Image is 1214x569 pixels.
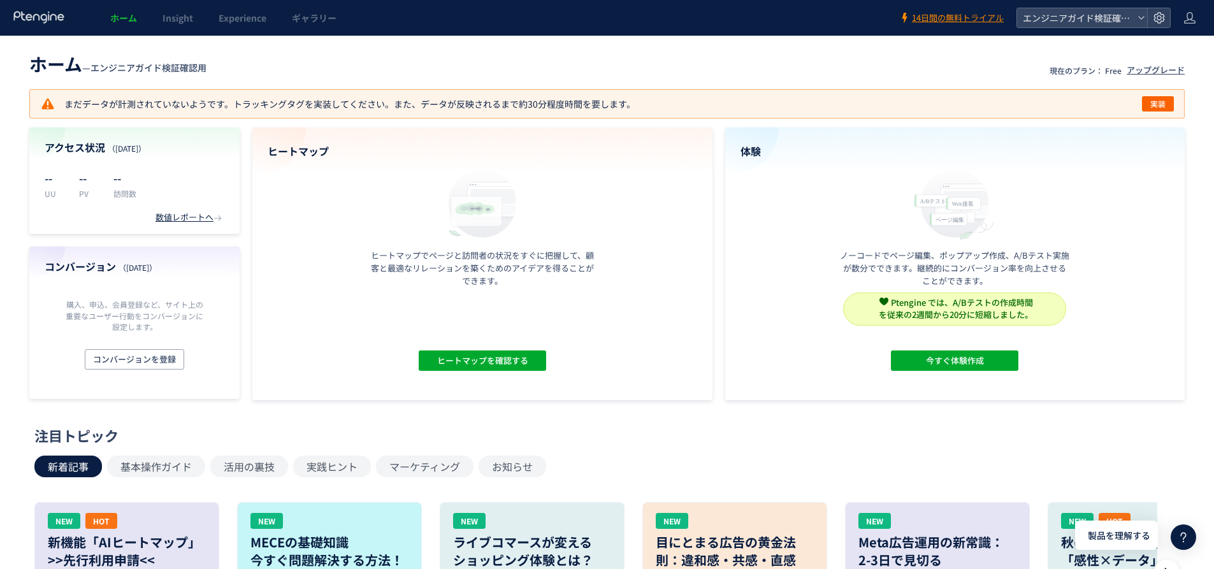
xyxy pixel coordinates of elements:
div: HOT [85,513,117,529]
h4: アクセス状況 [45,140,224,155]
span: 実装 [1150,96,1166,112]
span: コンバージョンを登録 [93,349,176,370]
span: エンジニアガイド検証確認用 [1019,8,1132,27]
div: NEW [250,513,283,529]
p: -- [45,168,64,188]
button: コンバージョンを登録 [85,349,184,370]
span: Ptengine では、A/Bテストの作成時間 を従来の2週間から20分に短縮しました。 [879,296,1033,321]
div: NEW [656,513,688,529]
button: 活用の裏技 [210,456,288,477]
button: お知らせ [479,456,546,477]
p: 購入、申込、会員登録など、サイト上の重要なユーザー行動をコンバージョンに設定します。 [62,299,206,331]
div: 注目トピック [34,426,1173,445]
div: アップグレード [1127,64,1185,76]
span: ギャラリー [292,11,336,24]
p: 現在のプラン： Free [1050,65,1122,76]
p: PV [79,188,98,199]
p: 訪問数 [113,188,136,199]
span: 14日間の無料トライアル [912,12,1004,24]
p: UU [45,188,64,199]
p: ノーコードでページ編集、ポップアップ作成、A/Bテスト実施が数分でできます。継続的にコンバージョン率を向上させることができます。 [840,249,1069,287]
span: ホーム [29,51,82,76]
div: NEW [858,513,891,529]
button: 今すぐ体験作成 [891,350,1018,371]
div: 数値レポートへ [155,212,224,224]
button: 実践ヒント [293,456,371,477]
span: （[DATE]） [108,143,146,154]
div: NEW [48,513,80,529]
button: 新着記事 [34,456,102,477]
span: Experience [219,11,266,24]
span: 製品を理解する [1088,529,1150,542]
p: まだデータが計測されていないようです。トラッキングタグを実装してください。また、データが反映されるまで約30分程度時間を要します。 [40,96,635,112]
div: HOT [1099,513,1131,529]
span: ホーム [110,11,137,24]
img: svg+xml,%3c [879,297,888,306]
h4: ヒートマップ [268,144,697,159]
img: home_experience_onbo_jp-C5-EgdA0.svg [908,166,1001,241]
button: 基本操作ガイド [107,456,205,477]
p: -- [113,168,136,188]
h4: コンバージョン [45,259,224,274]
h3: 目にとまる広告の黄金法則：違和感・共感・直感 [656,533,814,569]
button: マーケティング [376,456,473,477]
span: （[DATE]） [119,262,157,273]
h4: 体験 [741,144,1170,159]
button: ヒートマップを確認する [419,350,546,371]
button: 実装 [1142,96,1174,112]
span: 今すぐ体験作成 [926,350,984,371]
a: 14日間の無料トライアル [899,12,1004,24]
p: ヒートマップでページと訪問者の状況をすぐに把握して、顧客と最適なリレーションを築くためのアイデアを得ることができます。 [368,249,597,287]
div: NEW [1061,513,1094,529]
span: エンジニアガイド検証確認用 [90,61,206,74]
p: -- [79,168,98,188]
span: ヒートマップを確認する [437,350,528,371]
div: NEW [453,513,486,529]
h3: MECEの基礎知識 今すぐ問題解決する方法！ [250,533,408,569]
div: — [29,51,206,76]
span: Insight [163,11,193,24]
